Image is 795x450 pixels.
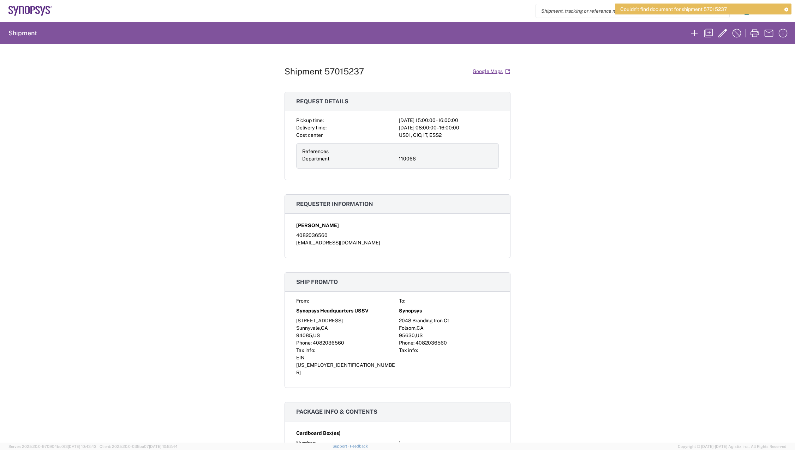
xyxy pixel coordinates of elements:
[302,148,329,154] span: References
[296,347,315,353] span: Tax info:
[8,29,37,37] h2: Shipment
[296,340,312,346] span: Phone:
[399,132,499,139] div: US01, CIO, IT, ESS2
[285,66,364,77] h1: Shipment 57015237
[296,232,499,239] div: 4082036560
[296,355,305,360] span: EIN
[416,333,423,338] span: US
[399,117,499,124] div: [DATE] 15:00:00 - 16:00:00
[417,325,424,331] span: CA
[350,444,368,448] a: Feedback
[296,440,316,446] span: Number:
[313,333,320,338] span: US
[415,333,416,338] span: ,
[399,317,499,324] div: 2048 Branding Iron Ct
[536,4,719,18] input: Shipment, tracking or reference number
[399,325,416,331] span: Folsom
[296,239,499,247] div: [EMAIL_ADDRESS][DOMAIN_NAME]
[620,6,727,12] span: Couldn't find document for shipment 57015237
[320,325,321,331] span: ,
[68,444,96,449] span: [DATE] 10:43:43
[399,124,499,132] div: [DATE] 08:00:00 - 16:00:00
[333,444,350,448] a: Support
[313,340,344,346] span: 4082036560
[416,340,447,346] span: 4082036560
[296,222,339,229] span: [PERSON_NAME]
[416,325,417,331] span: ,
[296,117,324,123] span: Pickup time:
[399,307,422,315] span: Synopsys
[399,347,418,353] span: Tax info:
[296,279,338,285] span: Ship from/to
[399,298,405,304] span: To:
[296,201,373,207] span: Requester information
[100,444,178,449] span: Client: 2025.20.0-035ba07
[296,317,396,324] div: [STREET_ADDRESS]
[296,325,320,331] span: Sunnyvale
[399,155,493,163] div: 110066
[472,65,510,78] a: Google Maps
[8,444,96,449] span: Server: 2025.20.0-970904bc0f3
[399,340,414,346] span: Phone:
[296,408,377,415] span: Package info & contents
[296,298,309,304] span: From:
[296,430,341,437] span: Cardboard Box(es)
[312,333,313,338] span: ,
[296,98,348,105] span: Request details
[296,125,327,130] span: Delivery time:
[296,132,323,138] span: Cost center
[296,362,395,375] span: [US_EMPLOYER_IDENTIFICATION_NUMBER]
[321,325,328,331] span: CA
[296,307,369,315] span: Synopsys Headquarters USSV
[149,444,178,449] span: [DATE] 10:52:44
[678,443,787,450] span: Copyright © [DATE]-[DATE] Agistix Inc., All Rights Reserved
[302,155,396,163] div: Department
[296,333,312,338] span: 94085
[399,439,499,447] div: 1
[399,333,415,338] span: 95630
